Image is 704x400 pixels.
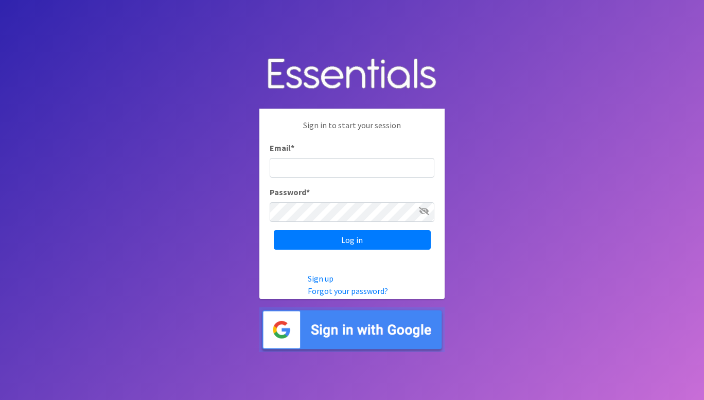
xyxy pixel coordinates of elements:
[259,307,445,352] img: Sign in with Google
[308,273,333,284] a: Sign up
[270,142,294,154] label: Email
[270,186,310,198] label: Password
[259,48,445,101] img: Human Essentials
[274,230,431,250] input: Log in
[306,187,310,197] abbr: required
[291,143,294,153] abbr: required
[308,286,388,296] a: Forgot your password?
[270,119,434,142] p: Sign in to start your session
